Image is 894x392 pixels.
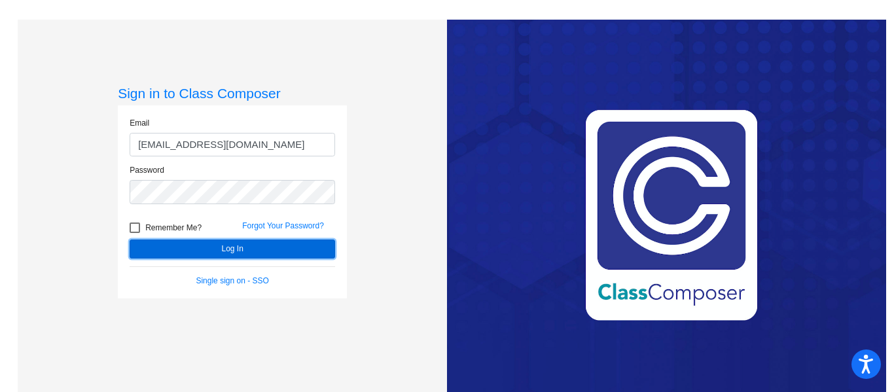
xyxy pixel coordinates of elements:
label: Email [130,117,149,129]
a: Single sign on - SSO [196,276,268,285]
h3: Sign in to Class Composer [118,85,347,101]
button: Log In [130,240,335,258]
a: Forgot Your Password? [242,221,324,230]
span: Remember Me? [145,220,202,236]
label: Password [130,164,164,176]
